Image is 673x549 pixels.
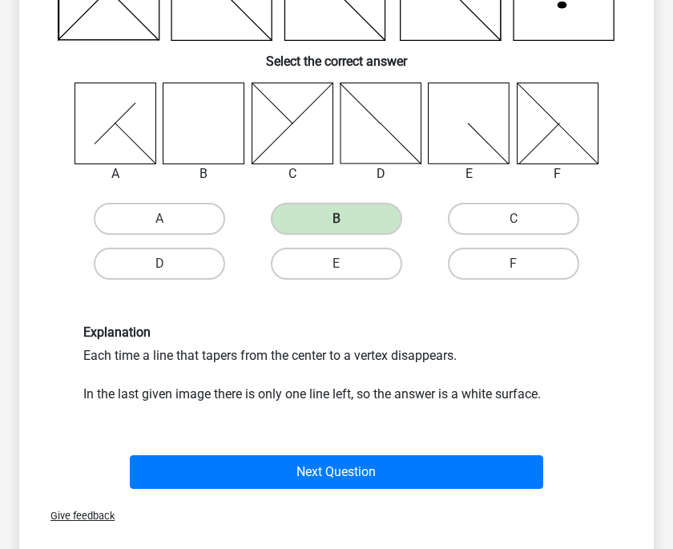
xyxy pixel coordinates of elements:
[271,203,402,235] label: B
[62,164,168,184] div: A
[448,203,579,235] label: C
[505,164,611,184] div: F
[240,164,345,184] div: C
[45,41,628,69] h6: Select the correct answer
[38,510,115,522] span: Give feedback
[83,325,590,340] h6: Explanation
[448,248,579,280] label: F
[416,164,522,184] div: E
[94,248,225,280] label: D
[328,164,433,184] div: D
[94,203,225,235] label: A
[71,325,602,404] div: Each time a line that tapers from the center to a vertex disappears. In the last given image ther...
[130,455,544,489] button: Next Question
[271,248,402,280] label: E
[151,164,256,184] div: B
